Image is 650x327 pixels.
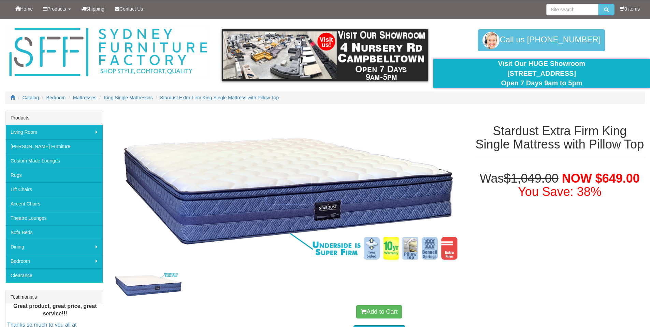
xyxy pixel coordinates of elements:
[518,185,602,199] font: You Save: 38%
[38,0,76,17] a: Products
[10,0,38,17] a: Home
[546,4,598,15] input: Site search
[160,95,279,100] a: Stardust Extra Firm King Single Mattress with Pillow Top
[475,124,645,151] h1: Stardust Extra Firm King Single Mattress with Pillow Top
[73,95,96,100] a: Mattresses
[5,268,103,283] a: Clearance
[110,0,148,17] a: Contact Us
[119,6,143,12] span: Contact Us
[47,6,66,12] span: Products
[620,5,640,12] li: 0 items
[5,197,103,211] a: Accent Chairs
[5,111,103,125] div: Products
[5,139,103,154] a: [PERSON_NAME] Furniture
[5,211,103,225] a: Theatre Lounges
[5,240,103,254] a: Dining
[23,95,39,100] a: Catalog
[504,171,559,185] del: $1,049.00
[222,29,428,81] img: showroom.gif
[562,171,640,185] span: NOW $649.00
[5,154,103,168] a: Custom Made Lounges
[20,6,33,12] span: Home
[5,290,103,304] div: Testimonials
[5,182,103,197] a: Lift Chairs
[5,254,103,268] a: Bedroom
[5,125,103,139] a: Living Room
[6,26,211,79] img: Sydney Furniture Factory
[46,95,66,100] a: Bedroom
[356,305,402,319] button: Add to Cart
[86,6,105,12] span: Shipping
[104,95,153,100] a: King Single Mattresses
[5,168,103,182] a: Rugs
[5,225,103,240] a: Sofa Beds
[76,0,110,17] a: Shipping
[438,59,645,88] div: Visit Our HUGE Showroom [STREET_ADDRESS] Open 7 Days 9am to 5pm
[475,172,645,199] h1: Was
[13,303,97,317] b: Great product, great price, great service!!!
